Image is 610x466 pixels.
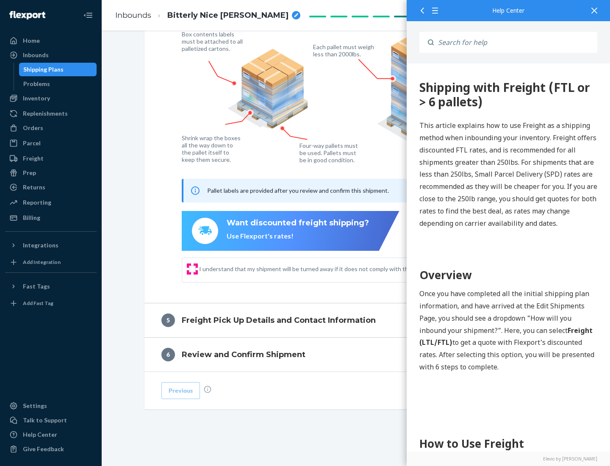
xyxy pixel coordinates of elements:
div: Home [23,36,40,45]
div: Prep [23,169,36,177]
div: Freight [23,154,44,163]
div: Orders [23,124,43,132]
div: Inventory [23,94,50,103]
div: Parcel [23,139,41,147]
a: Shipping Plans [19,63,97,76]
button: Fast Tags [5,280,97,293]
a: Settings [5,399,97,413]
div: Settings [23,402,47,410]
a: Prep [5,166,97,180]
div: Give Feedback [23,445,64,453]
button: Previous [161,382,200,399]
a: Freight [5,152,97,165]
div: Add Integration [23,258,61,266]
a: Home [5,34,97,47]
div: Shipping Plans [23,65,64,74]
div: 360 Shipping with Freight (FTL or > 6 pallets) [13,17,191,45]
input: I understand that my shipment will be turned away if it does not comply with the above guidelines. [189,266,196,272]
a: Help Center [5,428,97,441]
h4: Freight Pick Up Details and Contact Information [182,315,376,326]
figcaption: Each pallet must weigh less than 2000lbs. [313,43,376,58]
div: Problems [23,80,50,88]
a: Inbounds [115,11,151,20]
a: Add Integration [5,255,97,269]
button: 5Freight Pick Up Details and Contact Information [144,303,568,337]
div: Replenishments [23,109,68,118]
h1: How to Use Freight [13,372,191,388]
a: Add Fast Tag [5,297,97,310]
span: Pallet labels are provided after you review and confirm this shipment. [207,187,389,194]
figcaption: Box contents labels must be attached to all palletized cartons. [182,31,245,52]
p: Once you have completed all the initial shipping plan information, and have arrived at the Edit S... [13,224,191,310]
div: Fast Tags [23,282,50,291]
p: This article explains how to use Freight as a shipping method when inbounding your inventory. Fre... [13,56,191,166]
img: Flexport logo [9,11,45,19]
span: Bitterly Nice Robin [167,10,288,21]
div: Help Center [419,8,597,14]
input: Search [434,32,597,53]
ol: breadcrumbs [108,3,307,28]
button: Give Feedback [5,442,97,456]
div: Returns [23,183,45,191]
div: Use Flexport's rates! [227,231,369,241]
a: Orders [5,121,97,135]
a: Billing [5,211,97,225]
a: Parcel [5,136,97,150]
div: Inbounds [23,51,49,59]
a: Problems [19,77,97,91]
a: Inventory [5,92,97,105]
div: Billing [23,214,40,222]
div: Integrations [23,241,58,250]
figcaption: Shrink wrap the boxes all the way down to the pallet itself to keep them secure. [182,134,242,163]
a: Returns [5,180,97,194]
span: I understand that my shipment will be turned away if it does not comply with the above guidelines. [199,265,524,273]
div: Talk to Support [23,416,67,424]
a: Replenishments [5,107,97,120]
button: Close Navigation [80,7,97,24]
h2: Step 1: Boxes and Labels [13,397,191,412]
div: Want discounted freight shipping? [227,218,369,229]
div: Help Center [23,430,57,439]
a: Talk to Support [5,413,97,427]
button: 6Review and Confirm Shipment [144,338,568,372]
a: Inbounds [5,48,97,62]
div: Reporting [23,198,51,207]
div: 6 [161,348,175,361]
a: Elevio by [PERSON_NAME] [419,456,597,462]
div: 5 [161,313,175,327]
h1: Overview [13,203,191,220]
button: Integrations [5,239,97,252]
a: Reporting [5,196,97,209]
div: Add Fast Tag [23,300,53,307]
figcaption: Four-way pallets must be used. Pallets must be in good condition. [299,142,358,164]
h4: Review and Confirm Shipment [182,349,305,360]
